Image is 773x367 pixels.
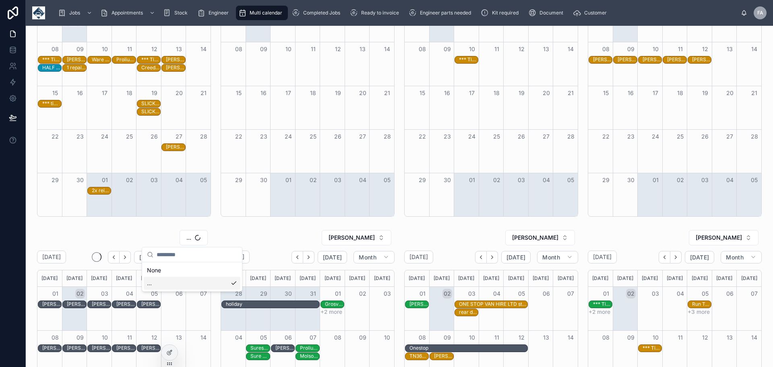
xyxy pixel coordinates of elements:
button: [DATE] [685,251,714,264]
button: 22 [601,132,611,141]
button: 25 [308,132,318,141]
button: 12 [517,333,526,342]
div: Prolius Limited - 00324109 - 8AM TIMED ARRIVAL - 2 X INSTALLS - NP4 0HZ [116,56,135,63]
button: 16 [259,88,269,98]
button: 12 [149,333,159,342]
button: 29 [234,175,244,185]
button: 13 [725,333,735,342]
div: [DATE] [530,270,552,286]
button: 01 [50,289,60,299]
span: Jobs [69,10,80,16]
span: [PERSON_NAME] [696,234,742,242]
button: 11 [676,333,685,342]
button: 01 [467,175,477,185]
button: 03 [467,289,477,299]
button: 02 [358,289,368,299]
button: 04 [174,175,184,185]
button: 03 [149,175,159,185]
button: 20 [725,88,735,98]
span: Multi calendar [250,10,282,16]
button: Month [721,251,762,264]
div: *** Timed 8am appointment *** x1 SC MT73ZPJ- Qube 300 765435 15503986621776N - EX14 2EA [141,56,160,63]
button: 30 [626,175,636,185]
button: 13 [542,333,551,342]
a: Engineer parts needed [406,6,477,20]
button: 13 [358,44,368,54]
button: 19 [149,88,159,98]
h2: [DATE] [409,253,428,261]
button: 23 [259,132,269,141]
span: [DATE] [139,254,158,261]
div: [DATE] [614,270,637,286]
div: SLICKER RECYCLING LIMITED - 00322048 - 1 x deinstall - VX22ZBG - NP19 4PL [141,108,160,115]
div: [DATE] [321,270,343,286]
div: [DATE] [664,270,686,286]
div: [DATE] [431,270,453,286]
button: 05 [149,289,159,299]
div: *** Timed 8am appointment *** [PERSON_NAME] (Contracting) Ltd - 00323732 - 1 x De/re - BS7 8TL [42,56,61,63]
button: 09 [626,333,636,342]
button: 14 [750,333,759,342]
span: Kit required [492,10,519,16]
button: 17 [651,88,660,98]
button: 04 [725,175,735,185]
div: [PERSON_NAME] Cleansing Ltd - 00322421 - TN360 CAMERAS X 12 DVR X 12 C20 IPC CONNECTED 4600005648... [166,144,185,150]
span: [DATE] [323,254,342,261]
button: [DATE] [501,251,531,264]
button: 06 [283,333,293,342]
span: [DATE] [506,254,525,261]
button: 03 [382,289,392,299]
button: [DATE] [134,251,163,264]
button: 20 [358,88,368,98]
div: Ware Construction South West Limited - 1x deinstall - 1xde/re - timed 8am TAUNTON TA4 2DG [92,56,111,63]
div: Glanville Cleansing Ltd - 00322418 - TN360 CAMERAS X 107 DVR X 107 C20 IPC CONNECTED 4600005647 g... [692,56,711,63]
button: Next [120,251,131,263]
button: 25 [492,132,502,141]
button: 02 [125,175,134,185]
button: 22 [50,132,60,141]
button: 05 [259,333,269,342]
button: 03 [333,175,343,185]
button: 01 [651,175,660,185]
div: Creedy Carver Ltd - 00323894 - 1X Repair - WF24 ECC 765460 15503986622248A - EX17 4AE [141,64,160,71]
button: 04 [125,289,134,299]
a: Jobs [56,6,96,20]
button: 27 [542,132,551,141]
div: [PERSON_NAME] Cleansing Ltd - 00322418 - TN360 CAMERAS X 107 DVR X 107 C20 IPC CONNECTED 46000056... [618,56,637,63]
div: [DATE] [406,270,428,286]
div: Creedy [PERSON_NAME] Ltd - 00323894 - 1X Repair - WF24 ECC 765460 15503986622248A - EX17 4AE [141,64,160,71]
button: 06 [174,289,184,299]
button: 29 [601,175,611,185]
button: 10 [651,333,660,342]
button: 30 [442,175,452,185]
button: 27 [725,132,735,141]
button: 24 [283,132,293,141]
button: 13 [174,333,184,342]
button: Back [659,251,670,263]
h2: [DATE] [593,253,612,261]
button: 05 [566,175,576,185]
button: 13 [174,44,184,54]
button: 24 [467,132,477,141]
button: 19 [700,88,710,98]
div: [PERSON_NAME] Nationwide Distribution Ltd - 00322006 - x2 E17PAR-E12PAR - Vt101 _ DIGIDL Issue - ... [166,56,185,63]
button: 07 [750,289,759,299]
button: 15 [50,88,60,98]
button: 03 [651,289,660,299]
button: +3 more [688,309,710,315]
button: Month [353,251,395,264]
div: 1 repair/no satellite connection causing info on speed events/Needs Wire check RMA for antenna 76... [67,64,86,71]
button: 14 [750,44,759,54]
button: 22 [418,132,427,141]
a: Stock [161,6,193,20]
div: [DATE] [346,270,368,286]
span: ... [186,234,191,242]
button: 13 [542,44,551,54]
img: App logo [32,6,45,19]
button: 11 [492,44,502,54]
button: 28 [199,132,209,141]
span: Customer [584,10,607,16]
button: 26 [333,132,343,141]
